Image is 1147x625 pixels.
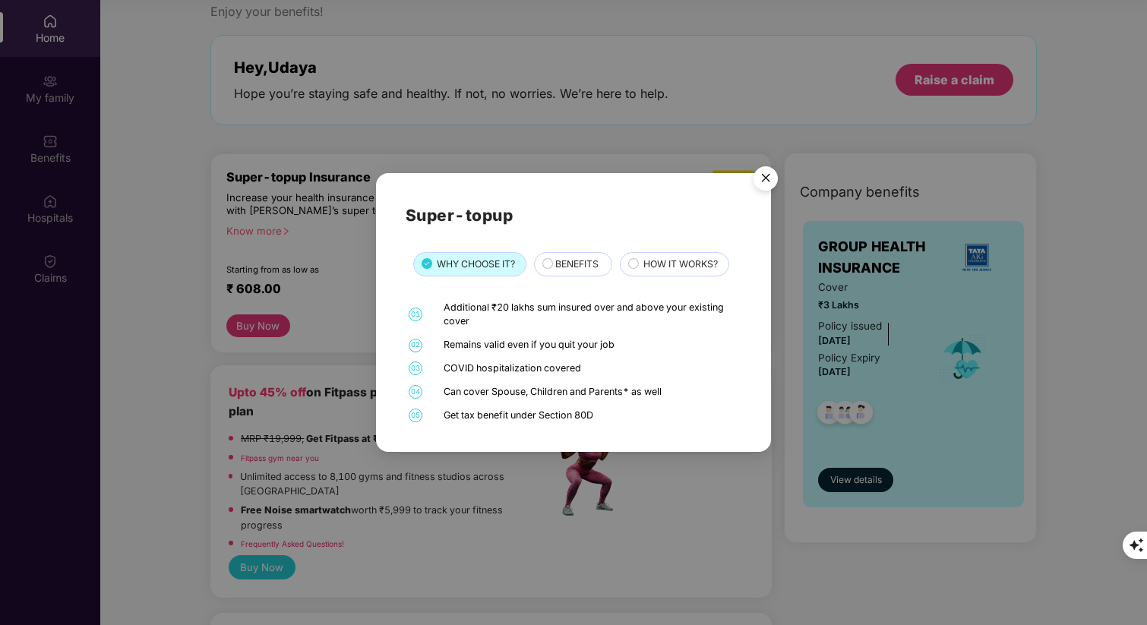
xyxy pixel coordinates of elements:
span: BENEFITS [555,257,599,271]
div: COVID hospitalization covered [444,361,738,376]
span: WHY CHOOSE IT? [437,257,515,271]
span: 02 [409,339,422,352]
span: HOW IT WORKS? [643,257,718,271]
h2: Super-topup [406,203,742,228]
div: Can cover Spouse, Children and Parents* as well [444,385,738,399]
img: svg+xml;base64,PHN2ZyB4bWxucz0iaHR0cDovL3d3dy53My5vcmcvMjAwMC9zdmciIHdpZHRoPSI1NiIgaGVpZ2h0PSI1Ni... [744,159,787,202]
span: 01 [409,308,422,321]
div: Additional ₹20 lakhs sum insured over and above your existing cover [444,301,738,330]
button: Close [744,159,785,200]
span: 05 [409,409,422,422]
span: 03 [409,361,422,375]
div: Get tax benefit under Section 80D [444,409,738,423]
div: Remains valid even if you quit your job [444,338,738,352]
span: 04 [409,385,422,399]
